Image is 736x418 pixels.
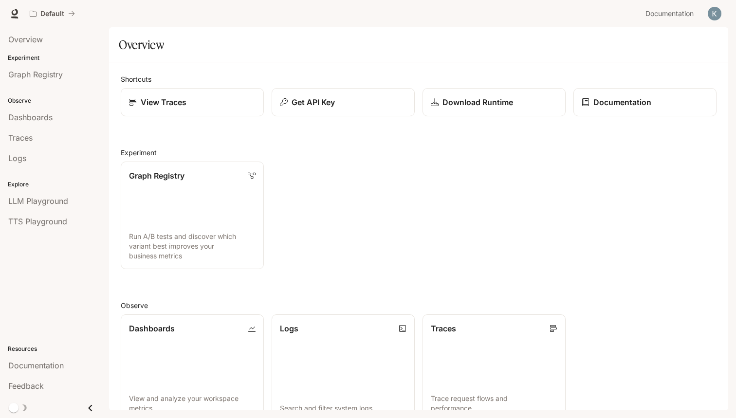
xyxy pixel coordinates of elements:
p: Get API Key [292,96,335,108]
button: User avatar [705,4,724,23]
p: Run A/B tests and discover which variant best improves your business metrics [129,232,256,261]
span: Documentation [645,8,694,20]
p: Traces [431,323,456,334]
a: View Traces [121,88,264,116]
h1: Overview [119,35,164,55]
p: Search and filter system logs [280,403,406,413]
p: Documentation [593,96,651,108]
p: Download Runtime [442,96,513,108]
p: View Traces [141,96,186,108]
h2: Shortcuts [121,74,717,84]
img: User avatar [708,7,721,20]
button: All workspaces [25,4,79,23]
p: Logs [280,323,298,334]
h2: Observe [121,300,717,310]
a: Documentation [573,88,717,116]
a: Graph RegistryRun A/B tests and discover which variant best improves your business metrics [121,162,264,269]
a: Documentation [642,4,701,23]
p: Trace request flows and performance [431,394,557,413]
p: Graph Registry [129,170,184,182]
button: Get API Key [272,88,415,116]
a: Download Runtime [423,88,566,116]
p: Dashboards [129,323,175,334]
h2: Experiment [121,147,717,158]
p: View and analyze your workspace metrics [129,394,256,413]
p: Default [40,10,64,18]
